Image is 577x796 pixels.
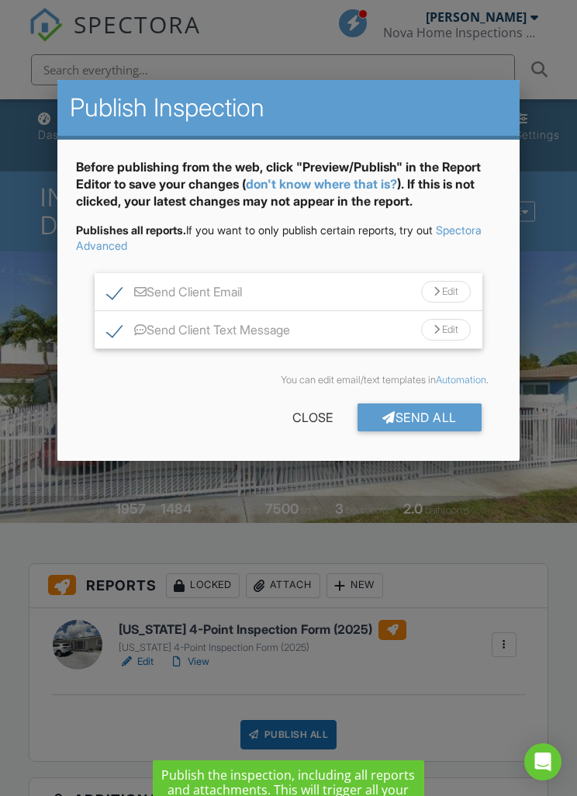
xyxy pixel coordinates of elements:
[358,403,482,431] div: Send All
[88,374,488,386] div: You can edit email/text templates in .
[268,403,358,431] div: Close
[76,223,433,237] span: If you want to only publish certain reports, try out
[107,323,290,342] label: Send Client Text Message
[436,374,486,386] a: Automation
[70,92,506,123] h2: Publish Inspection
[421,281,471,303] div: Edit
[107,285,242,304] label: Send Client Email
[76,158,500,223] div: Before publishing from the web, click "Preview/Publish" in the Report Editor to save your changes...
[76,223,186,237] strong: Publishes all reports.
[246,176,397,192] a: don't know where that is?
[524,743,561,780] div: Open Intercom Messenger
[421,319,471,341] div: Edit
